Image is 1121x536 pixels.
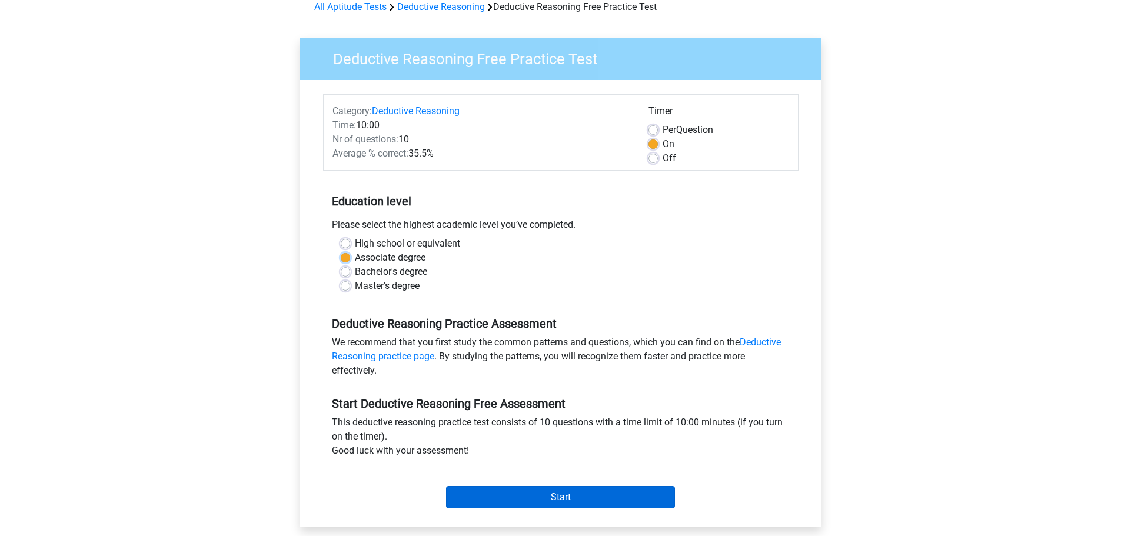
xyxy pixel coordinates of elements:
span: Category: [332,105,372,116]
a: Deductive Reasoning [372,105,460,116]
span: Average % correct: [332,148,408,159]
div: Please select the highest academic level you’ve completed. [323,218,799,237]
input: Start [446,486,675,508]
div: Timer [648,104,789,123]
a: All Aptitude Tests [314,1,387,12]
h3: Deductive Reasoning Free Practice Test [319,45,813,68]
label: Off [663,151,676,165]
label: Bachelor's degree [355,265,427,279]
label: Question [663,123,713,137]
div: This deductive reasoning practice test consists of 10 questions with a time limit of 10:00 minute... [323,415,799,462]
h5: Deductive Reasoning Practice Assessment [332,317,790,331]
div: 10:00 [324,118,640,132]
label: Associate degree [355,251,425,265]
span: Per [663,124,676,135]
h5: Start Deductive Reasoning Free Assessment [332,397,790,411]
label: On [663,137,674,151]
div: 35.5% [324,147,640,161]
div: 10 [324,132,640,147]
label: Master's degree [355,279,420,293]
label: High school or equivalent [355,237,460,251]
div: We recommend that you first study the common patterns and questions, which you can find on the . ... [323,335,799,382]
a: Deductive Reasoning [397,1,485,12]
h5: Education level [332,189,790,213]
span: Nr of questions: [332,134,398,145]
span: Time: [332,119,356,131]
